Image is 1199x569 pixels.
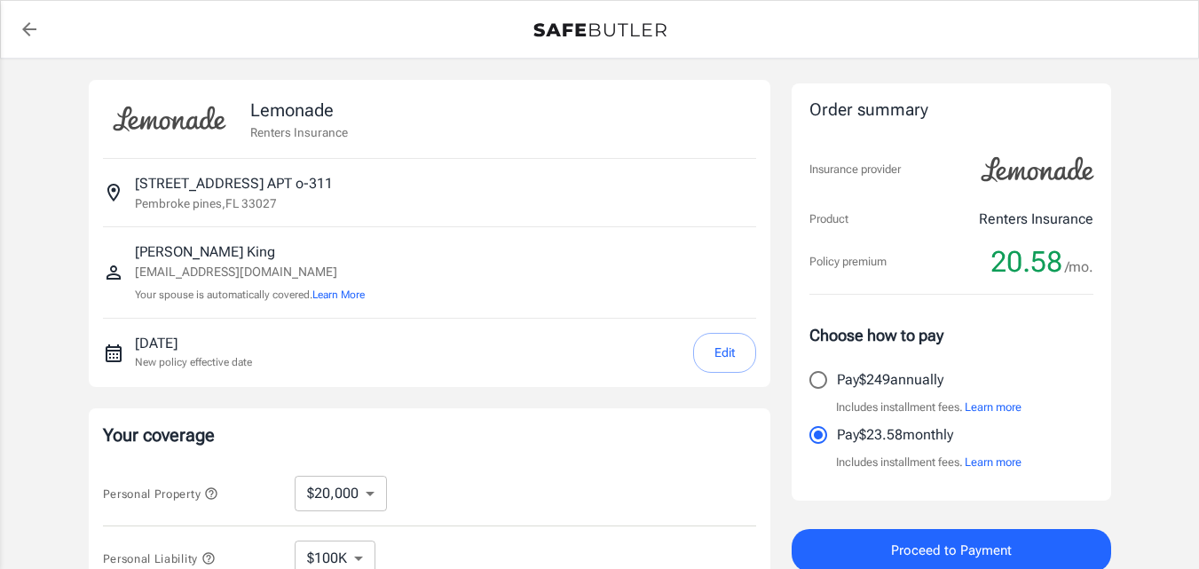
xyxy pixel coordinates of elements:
p: Pay $23.58 monthly [837,424,953,446]
span: 20.58 [990,244,1062,280]
svg: Insured address [103,182,124,203]
button: Learn more [965,454,1022,471]
button: Personal Liability [103,548,216,569]
div: Order summary [809,98,1093,123]
img: Lemonade [103,94,236,144]
p: Pembroke pines , FL 33027 [135,194,277,212]
p: Policy premium [809,253,887,271]
p: Pay $249 annually [837,369,943,391]
p: New policy effective date [135,354,252,370]
p: Renters Insurance [979,209,1093,230]
p: Choose how to pay [809,323,1093,347]
p: Product [809,210,848,228]
svg: New policy start date [103,343,124,364]
p: [STREET_ADDRESS] APT o-311 [135,173,333,194]
span: /mo. [1065,255,1093,280]
button: Personal Property [103,483,218,504]
svg: Insured person [103,262,124,283]
button: Edit [693,333,756,373]
button: Learn more [965,399,1022,416]
p: Lemonade [250,97,348,123]
p: Your spouse is automatically covered. [135,287,365,304]
p: [DATE] [135,333,252,354]
a: back to quotes [12,12,47,47]
p: Includes installment fees. [836,399,1022,416]
button: Learn More [312,287,365,303]
img: Back to quotes [533,23,667,37]
p: [EMAIL_ADDRESS][DOMAIN_NAME] [135,263,365,281]
p: Insurance provider [809,161,901,178]
span: Proceed to Payment [891,539,1012,562]
p: Includes installment fees. [836,454,1022,471]
p: Renters Insurance [250,123,348,141]
p: [PERSON_NAME] King [135,241,365,263]
p: Your coverage [103,423,756,447]
img: Lemonade [971,145,1104,194]
span: Personal Liability [103,552,216,565]
span: Personal Property [103,487,218,501]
